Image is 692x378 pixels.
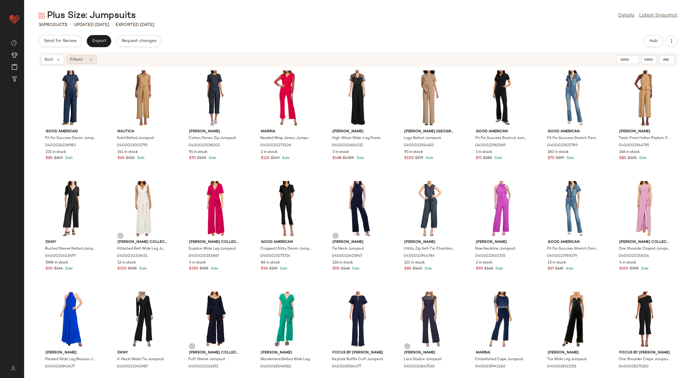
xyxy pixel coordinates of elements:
span: 0400022944795 [619,143,649,148]
span: $50 [46,266,53,272]
span: Focus by [PERSON_NAME] [332,350,384,356]
span: Sale [565,267,573,271]
img: svg%3e [39,13,45,19]
button: Request changes [116,35,162,47]
span: 0400022538002 [188,143,220,148]
img: 0400020316314_MAUVE [614,181,675,237]
span: $488 [332,156,341,161]
span: Request changes [121,39,156,44]
span: Sale [355,156,364,160]
span: $350 [117,266,127,272]
img: 0400018548582_EMERALD [256,292,317,348]
span: Ruched Sleeve Belted Jumpsuit [45,246,96,252]
span: Sale [351,267,360,271]
span: Attached Belt Wide Leg Jumpsuit [117,246,168,252]
span: Embellished Cape Jumpsuit [475,357,523,362]
span: 126 in stock [332,260,353,266]
span: 0400023075714 [260,254,290,259]
img: svg%3e [11,40,17,46]
span: Fit For Success Stretch Denim Jumpsuit [547,246,598,252]
span: Hub [649,39,658,44]
span: $180 [483,156,492,161]
span: $71 [476,156,482,161]
span: $90 [332,266,340,272]
a: Latest Snapshot [639,12,678,19]
span: Sale [279,267,287,271]
img: 0400019564377_NAVY [328,292,389,348]
img: 0400024228983_INDIGO [41,70,102,127]
span: 0400018548582 [260,364,291,370]
span: 0400022847530 [404,364,435,370]
span: Lace Bodice Jumpsuit [404,357,442,362]
img: 0400022538002_DARKBLUE [184,70,245,127]
span: 0400022401755 [475,254,505,259]
span: Sale [638,156,647,160]
span: 0400020316451 [117,254,147,259]
span: $995 [630,266,639,272]
span: [PERSON_NAME] [548,350,599,356]
img: 0400020316451_WHITE [113,181,174,237]
span: Marina [261,129,312,134]
img: 0400022914653_TRUFFLE [399,70,460,127]
img: 0400020604215_BLACK [328,70,389,127]
img: svg%3e [190,344,194,348]
img: 0400022959279_BLUE [543,181,604,237]
span: Tux Wide Leg Jumpsuit [547,357,587,362]
span: Surplice Wide Leg Jumpsuit [188,246,236,252]
img: 0400020315867_DEEPPINK [184,181,245,237]
span: 1 in stock [476,150,492,155]
span: Beaded Wrap Jersey Jumpsuit [260,136,312,141]
span: $148 [341,266,350,272]
span: [PERSON_NAME] [404,350,456,356]
span: $80 [404,266,412,272]
span: Cropped Utility Denim Jumpsuit [260,246,312,252]
span: Focus by [PERSON_NAME] [619,350,671,356]
span: 93 in stock [404,150,423,155]
span: 4 in stock [189,260,206,266]
span: [PERSON_NAME] Collection [117,240,169,245]
span: Fit For Success Denim Jumpsuit [45,136,96,141]
span: 4 in stock [619,260,636,266]
p: updated [DATE] [74,22,109,28]
span: [PERSON_NAME] [261,350,312,356]
span: Fit For Success Bootcut Jumpsuit [475,136,527,141]
span: Sale [423,267,432,271]
span: Logo Belted Jumpsuit [404,136,441,141]
span: • [70,21,71,28]
span: 0400019941360 [475,364,505,370]
span: Sale [210,267,218,271]
span: Bow Neckline Jumpsuit [475,246,515,252]
span: Keyhole Ruffle Cuff Jumpsuit [332,357,383,362]
img: 0400022962569_BLACK [471,70,532,127]
span: 0400022959279 [547,254,577,259]
span: Filters [70,57,82,63]
span: Good American [548,240,599,245]
span: 0400020316314 [619,254,649,259]
p: Exported [DATE] [116,22,154,28]
img: 0400018275183_BLACK [614,292,675,348]
span: $995 [128,266,137,272]
span: One Shoulder Crepe Jumpsuit [619,357,670,362]
span: [PERSON_NAME] Collection [619,240,671,245]
span: Good American [476,129,527,134]
span: [PERSON_NAME] [GEOGRAPHIC_DATA] [404,129,456,134]
span: 0400016943477 [45,364,75,370]
span: Sale [640,267,649,271]
img: svg%3e [405,344,409,348]
span: $80 [619,156,626,161]
span: $148 [484,266,493,272]
span: Sale [424,156,433,160]
span: 2 in stock [261,150,277,155]
img: 0400022825789_BLUE [543,70,604,127]
span: Sale [136,156,145,160]
span: 141 in stock [117,150,138,155]
span: $134 [54,266,63,272]
span: Twist-Front Halter Peplum Cropped Wide-Leg Jumpsuit [619,136,670,141]
span: $67 [548,266,554,272]
a: Details [618,12,634,19]
img: svg%3e [7,366,19,371]
span: 0400019564377 [332,364,361,370]
span: 0400020604215 [332,143,363,148]
span: $80 [46,156,53,161]
button: Hub [644,35,663,47]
